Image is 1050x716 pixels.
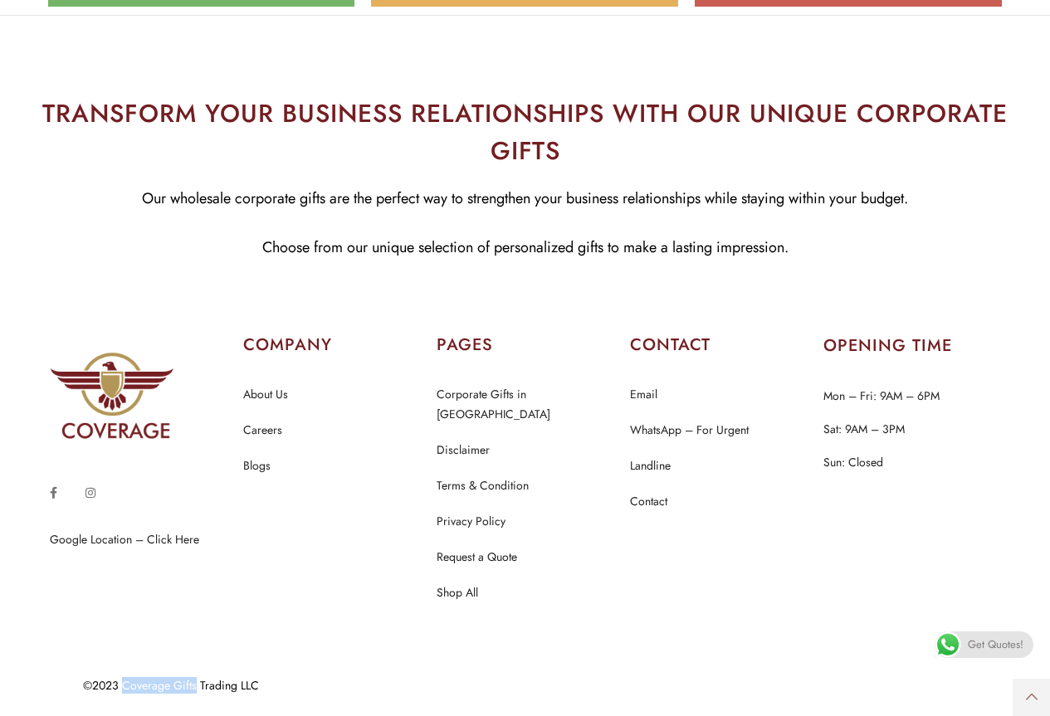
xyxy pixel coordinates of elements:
a: Google Location – Click Here [50,531,199,548]
a: Disclaimer [437,440,490,461]
h2: PAGES [437,334,613,357]
h2: OPENING TIME [823,338,1000,354]
a: Terms & Condition [437,475,529,497]
h2: TRANSFORM YOUR BUSINESS RELATIONSHIPS WITH OUR UNIQUE CORPORATE GIFTS [12,95,1038,169]
a: Shop All [437,582,478,604]
a: WhatsApp – For Urgent [630,420,749,441]
p: Our wholesale corporate gifts are the perfect way to strengthen your business relationships while... [12,186,1038,212]
a: About Us [243,384,288,406]
span: Get Quotes! [968,631,1023,658]
a: Landline [630,455,671,477]
p: Choose from our unique selection of personalized gifts to make a lasting impression. [12,235,1038,261]
h2: CONTACT [630,334,807,357]
a: Careers [243,420,282,441]
a: Blogs [243,455,271,477]
a: Contact [630,491,667,513]
a: Privacy Policy [437,511,505,533]
a: Corporate Gifts in [GEOGRAPHIC_DATA] [437,384,613,426]
p: Mon – Fri: 9AM – 6PM Sat: 9AM – 3PM Sun: Closed [823,379,1000,479]
h2: COMPANY [243,334,420,357]
div: ©2023 Coverage Gifts Trading LLC [83,679,942,691]
a: Request a Quote [437,547,517,568]
a: Email [630,384,657,406]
